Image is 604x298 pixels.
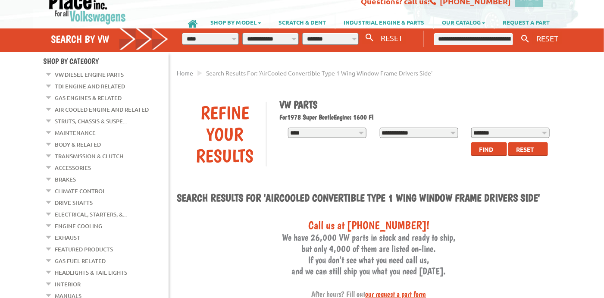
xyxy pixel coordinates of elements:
a: Gas Engines & Related [55,92,122,104]
a: VW Diesel Engine Parts [55,69,124,80]
a: Brakes [55,174,76,185]
a: OUR CATALOG [434,15,494,29]
a: Maintenance [55,127,96,138]
a: TDI Engine and Related [55,81,125,92]
a: Headlights & Tail Lights [55,267,128,278]
span: Find [479,145,494,153]
a: Featured Products [55,244,113,255]
h1: VW Parts [279,98,554,111]
div: Refine Your Results [184,102,266,166]
span: Reset [516,145,535,153]
span: Search results for: 'AirCooled Convertible Type 1 Wing Window Frame Drivers Side' [207,69,433,77]
button: Find [471,142,507,156]
a: Exhaust [55,232,81,243]
a: SCRATCH & DENT [270,15,335,29]
a: Gas Fuel Related [55,255,106,267]
a: SHOP BY MODEL [202,15,270,29]
a: Engine Cooling [55,220,103,232]
h4: Shop By Category [44,56,169,66]
a: Electrical, Starters, &... [55,209,127,220]
button: Reset [508,142,548,156]
button: RESET [377,31,406,44]
a: Drive Shafts [55,197,93,208]
a: Climate Control [55,185,106,197]
h2: 1978 Super Beetle [279,113,554,121]
a: Accessories [55,162,91,173]
span: Call us at [PHONE_NUMBER]! [308,218,429,232]
a: Interior [55,279,81,290]
a: Transmission & Clutch [55,151,124,162]
button: Keyword Search [519,32,532,46]
a: REQUEST A PART [494,15,559,29]
a: Body & Related [55,139,101,150]
span: RESET [536,34,558,43]
button: RESET [533,32,562,44]
span: RESET [381,33,403,42]
a: INDUSTRIAL ENGINE & PARTS [335,15,433,29]
h1: Search results for 'AirCooled Convertible Type 1 Wing Window Frame Drivers Side' [177,191,561,205]
h4: Search by VW [51,33,169,45]
a: Struts, Chassis & Suspe... [55,116,127,127]
a: Air Cooled Engine and Related [55,104,149,115]
span: Engine: 1600 FI [334,113,374,121]
a: Home [177,69,194,77]
button: Search By VW... [362,31,377,44]
span: For [279,113,287,121]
